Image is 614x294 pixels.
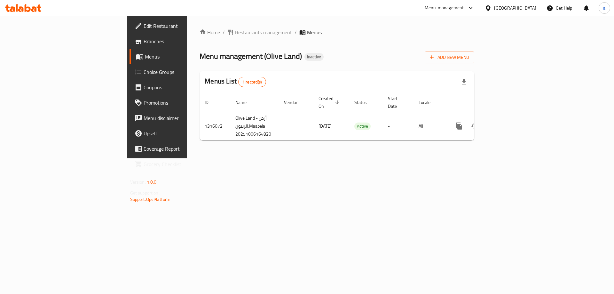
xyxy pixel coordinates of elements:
[413,112,446,140] td: All
[130,195,171,203] a: Support.OpsPlatform
[239,79,266,85] span: 1 record(s)
[200,93,518,140] table: enhanced table
[304,53,324,61] div: Inactive
[304,54,324,60] span: Inactive
[284,99,306,106] span: Vendor
[603,4,605,12] span: a
[130,80,230,95] a: Coupons
[446,93,518,112] th: Actions
[130,156,230,172] a: Grocery Checklist
[130,95,230,110] a: Promotions
[144,160,224,168] span: Grocery Checklist
[307,28,322,36] span: Menus
[354,99,375,106] span: Status
[467,118,482,134] button: Change Status
[383,112,413,140] td: -
[130,34,230,49] a: Branches
[235,99,255,106] span: Name
[319,95,342,110] span: Created On
[144,68,224,76] span: Choice Groups
[144,114,224,122] span: Menu disclaimer
[147,178,157,186] span: 1.0.0
[130,49,230,64] a: Menus
[230,112,279,140] td: Olive Land - أرض الزيتون,Maabela 20251006164820
[144,37,224,45] span: Branches
[430,53,469,61] span: Add New Menu
[144,99,224,107] span: Promotions
[452,118,467,134] button: more
[130,18,230,34] a: Edit Restaurant
[130,178,146,186] span: Version:
[130,110,230,126] a: Menu disclaimer
[354,123,371,130] span: Active
[319,122,332,130] span: [DATE]
[144,83,224,91] span: Coupons
[205,99,217,106] span: ID
[235,28,292,36] span: Restaurants management
[295,28,297,36] li: /
[130,189,160,197] span: Get support on:
[144,22,224,30] span: Edit Restaurant
[419,99,439,106] span: Locale
[205,76,266,87] h2: Menus List
[144,145,224,153] span: Coverage Report
[130,126,230,141] a: Upsell
[144,130,224,137] span: Upsell
[494,4,536,12] div: [GEOGRAPHIC_DATA]
[130,64,230,80] a: Choice Groups
[456,74,472,90] div: Export file
[130,141,230,156] a: Coverage Report
[200,28,474,36] nav: breadcrumb
[227,28,292,36] a: Restaurants management
[388,95,406,110] span: Start Date
[145,53,224,60] span: Menus
[425,52,474,63] button: Add New Menu
[200,49,302,63] span: Menu management ( Olive Land )
[425,4,464,12] div: Menu-management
